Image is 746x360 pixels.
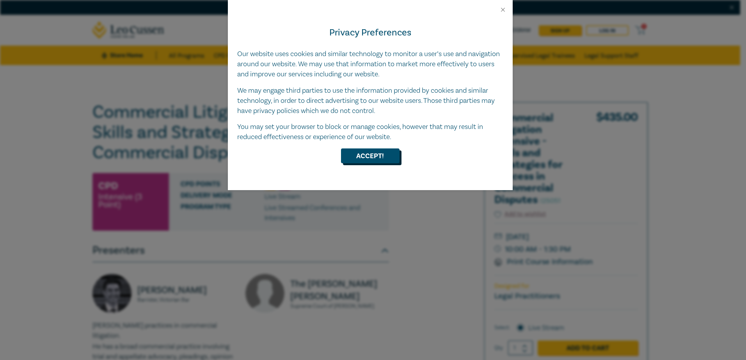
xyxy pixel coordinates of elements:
p: You may set your browser to block or manage cookies, however that may result in reduced effective... [237,122,503,142]
p: Our website uses cookies and similar technology to monitor a user’s use and navigation around our... [237,49,503,79]
button: Close [499,6,506,13]
h4: Privacy Preferences [237,26,503,40]
p: We may engage third parties to use the information provided by cookies and similar technology, in... [237,86,503,116]
button: Accept! [341,148,400,163]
